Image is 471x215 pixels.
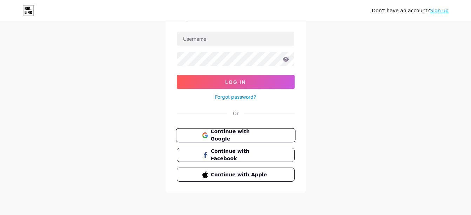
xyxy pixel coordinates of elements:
button: Continue with Apple [177,168,295,182]
span: Continue with Facebook [211,148,269,162]
div: Or [233,110,238,117]
button: Continue with Facebook [177,148,295,162]
a: Continue with Google [177,128,295,142]
button: Continue with Google [176,128,295,143]
input: Username [177,32,294,46]
a: Sign up [430,8,449,13]
span: Log In [225,79,246,85]
span: Continue with Apple [211,171,269,178]
div: Don't have an account? [372,7,449,14]
a: Forgot password? [215,93,256,100]
button: Log In [177,75,295,89]
span: Continue with Google [210,128,269,143]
